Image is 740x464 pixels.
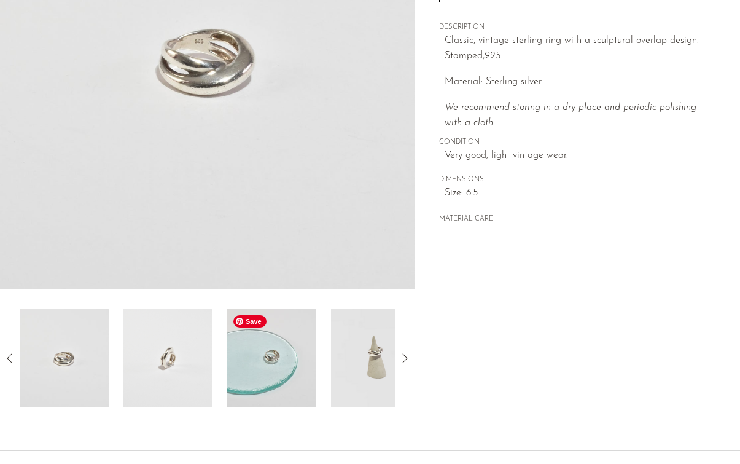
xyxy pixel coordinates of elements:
[439,215,493,224] button: MATERIAL CARE
[445,186,715,202] span: Size: 6.5
[439,175,715,186] span: DIMENSIONS
[445,33,715,65] p: Classic, vintage sterling ring with a sculptural overlap design. Stamped,
[445,148,715,164] span: Very good; light vintage wear.
[439,22,715,33] span: DESCRIPTION
[331,309,420,407] img: Sterling Overlap Ring
[20,309,109,407] img: Sterling Overlap Ring
[445,74,715,90] p: Material: Sterling silver.
[439,137,715,148] span: CONDITION
[227,309,316,407] img: Sterling Overlap Ring
[123,309,212,407] img: Sterling Overlap Ring
[445,103,696,128] i: We recommend storing in a dry place and periodic polishing with a cloth.
[233,315,267,328] span: Save
[485,51,502,61] em: 925.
